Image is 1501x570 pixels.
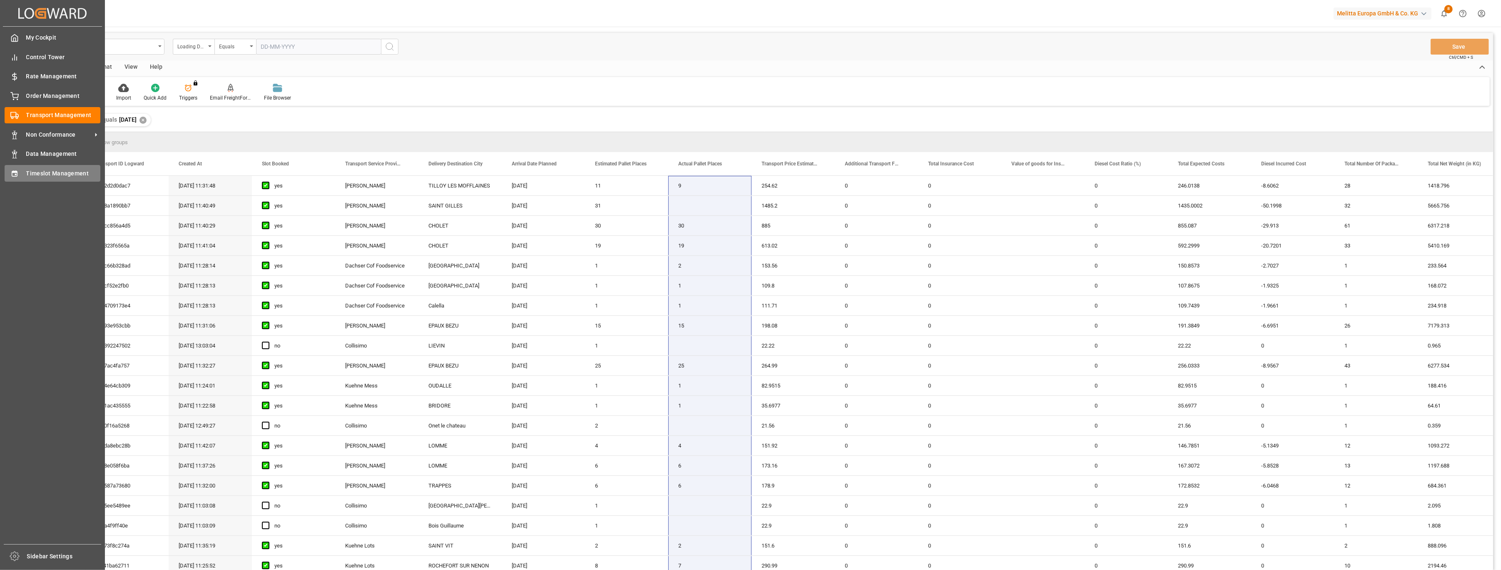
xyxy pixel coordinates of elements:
div: [DATE] 11:28:13 [169,296,252,315]
div: -8.9567 [1251,356,1334,375]
div: 0.359 [1418,416,1501,435]
div: 1 [585,276,668,295]
span: Rate Management [26,72,101,81]
div: 0 [1085,216,1168,235]
div: 5665.756 [1418,196,1501,215]
div: 0 [1251,336,1334,355]
div: 0 [1085,496,1168,515]
div: 1 [668,276,752,295]
div: 5868e058f6ba [85,456,169,475]
div: [DATE] 11:37:26 [169,456,252,475]
div: -29.913 [1251,216,1334,235]
div: 0 [1085,516,1168,535]
div: [PERSON_NAME] [335,476,418,495]
div: 1485.2 [752,196,835,215]
div: [GEOGRAPHIC_DATA] [418,256,502,275]
div: 0 [918,416,1001,435]
div: 855.087 [1168,216,1251,235]
div: 4 [585,436,668,455]
div: 15 [668,316,752,335]
div: 0 [918,356,1001,375]
div: 0 [1251,396,1334,415]
div: Collisimo [335,516,418,535]
div: 198.08 [752,316,835,335]
div: 2 [668,256,752,275]
div: LOMME [418,456,502,475]
div: 234.918 [1418,296,1501,315]
div: 6277.534 [1418,356,1501,375]
div: -20.7201 [1251,236,1334,255]
div: 0 [918,436,1001,455]
div: 0 [1085,396,1168,415]
div: Kuehne Mess [335,396,418,415]
div: 0 [1085,276,1168,295]
div: 1 [1334,416,1418,435]
div: [DATE] [502,456,585,475]
div: SAINT VIT [418,536,502,555]
div: d93c66b328ad [85,256,169,275]
div: Melitta Europa GmbH & Co. KG [1334,7,1431,20]
div: 0 [1085,476,1168,495]
div: 0 [918,216,1001,235]
div: [DATE] [502,196,585,215]
div: 109.8 [752,276,835,295]
div: [DATE] 12:49:27 [169,416,252,435]
div: 0 [1251,516,1334,535]
div: e4b7ac4fa757 [85,356,169,375]
div: -6.6951 [1251,316,1334,335]
div: 0 [1085,256,1168,275]
span: Data Management [26,150,101,158]
div: [DATE] 11:31:48 [169,176,252,195]
div: 0 [1085,456,1168,475]
div: 22.9 [752,516,835,535]
div: 1197.688 [1418,456,1501,475]
div: 26 [1334,316,1418,335]
div: 30 [668,216,752,235]
div: -50.1998 [1251,196,1334,215]
div: 0 [918,236,1001,255]
div: 1 [585,376,668,395]
div: -1.9661 [1251,296,1334,315]
div: -1.9325 [1251,276,1334,295]
div: 0 [835,396,918,415]
div: [DATE] 11:03:09 [169,516,252,535]
div: 1 [668,296,752,315]
div: 25 [668,356,752,375]
div: 22.9 [1168,516,1251,535]
div: 22.22 [752,336,835,355]
div: 0 [835,296,918,315]
div: [DATE] [502,376,585,395]
div: [PERSON_NAME] [335,436,418,455]
div: 1 [1334,396,1418,415]
div: 82.9515 [1168,376,1251,395]
div: Onet le chateau [418,416,502,435]
div: [DATE] 13:03:04 [169,336,252,355]
div: 1 [1334,516,1418,535]
div: 0 [835,416,918,435]
a: Order Management [5,87,100,104]
div: 64.61 [1418,396,1501,415]
div: [PERSON_NAME] [335,236,418,255]
span: My Cockpit [26,33,101,42]
div: 1 [585,396,668,415]
div: -8.6062 [1251,176,1334,195]
div: 246.0138 [1168,176,1251,195]
div: 21.56 [1168,416,1251,435]
div: Dachser Cof Foodservice [335,256,418,275]
div: 150.8573 [1168,256,1251,275]
div: 1418.796 [1418,176,1501,195]
div: -6.0468 [1251,476,1334,495]
div: [DATE] 11:41:04 [169,236,252,255]
div: CHOLET [418,216,502,235]
div: 1435.0002 [1168,196,1251,215]
div: 4 [668,436,752,455]
div: [DATE] [502,476,585,495]
span: Control Tower [26,53,101,62]
div: 61 [1334,216,1418,235]
div: c0a392247502 [85,336,169,355]
div: 15 [585,316,668,335]
div: 168.072 [1418,276,1501,295]
div: [DATE] 11:28:13 [169,276,252,295]
div: 43 [1334,356,1418,375]
div: 0 [918,276,1001,295]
